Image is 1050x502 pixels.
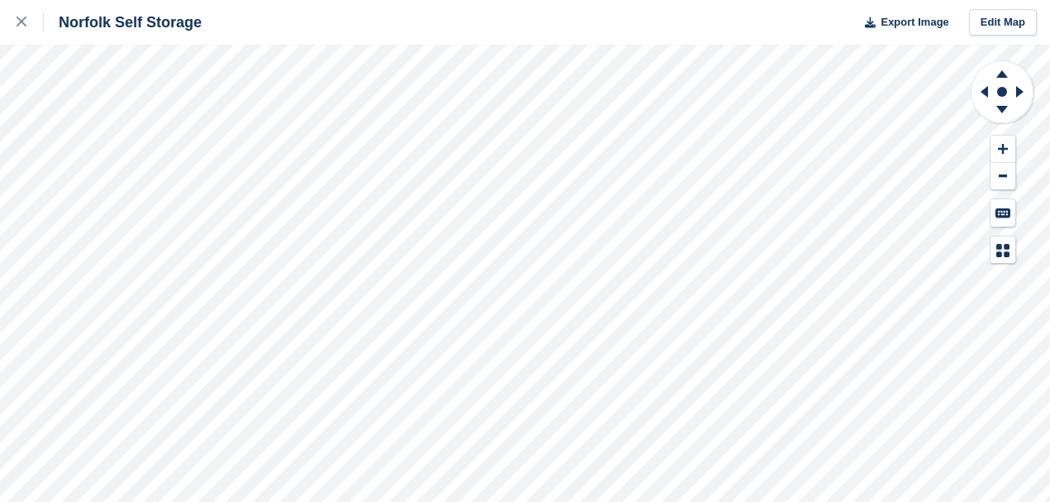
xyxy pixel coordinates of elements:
[881,14,948,31] span: Export Image
[990,136,1015,163] button: Zoom In
[990,199,1015,227] button: Keyboard Shortcuts
[855,9,949,36] button: Export Image
[990,163,1015,190] button: Zoom Out
[990,237,1015,264] button: Map Legend
[44,12,202,32] div: Norfolk Self Storage
[969,9,1037,36] a: Edit Map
